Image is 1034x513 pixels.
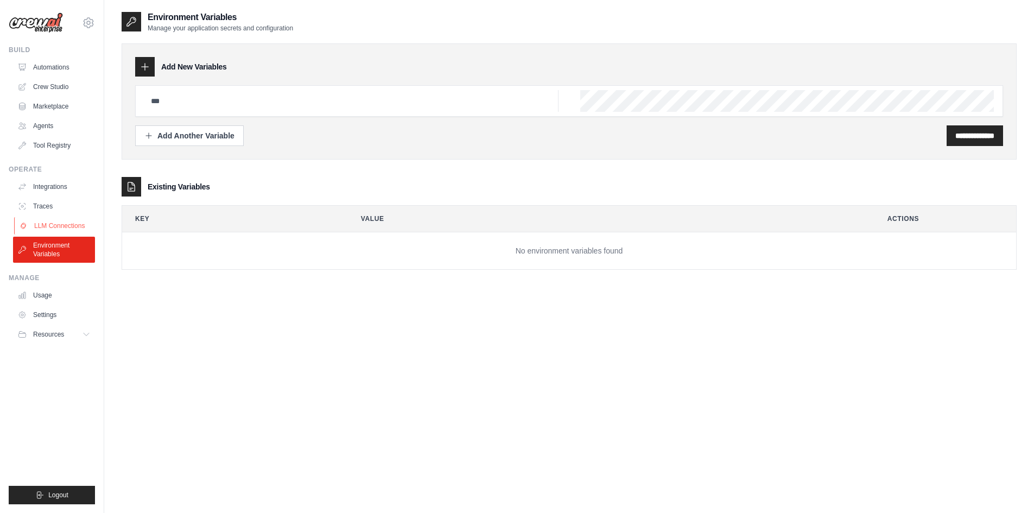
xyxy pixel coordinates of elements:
a: Environment Variables [13,237,95,263]
h2: Environment Variables [148,11,293,24]
button: Add Another Variable [135,125,244,146]
div: Operate [9,165,95,174]
a: Integrations [13,178,95,195]
a: Traces [13,198,95,215]
a: Tool Registry [13,137,95,154]
button: Resources [13,326,95,343]
h3: Existing Variables [148,181,210,192]
a: Automations [13,59,95,76]
span: Resources [33,330,64,339]
th: Key [122,206,339,232]
a: Usage [13,287,95,304]
a: Agents [13,117,95,135]
span: Logout [48,491,68,499]
div: Build [9,46,95,54]
a: LLM Connections [14,217,96,235]
a: Marketplace [13,98,95,115]
td: No environment variables found [122,232,1016,270]
img: Logo [9,12,63,33]
a: Settings [13,306,95,324]
p: Manage your application secrets and configuration [148,24,293,33]
button: Logout [9,486,95,504]
th: Value [348,206,866,232]
th: Actions [874,206,1016,232]
div: Manage [9,274,95,282]
a: Crew Studio [13,78,95,96]
h3: Add New Variables [161,61,227,72]
div: Add Another Variable [144,130,234,141]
